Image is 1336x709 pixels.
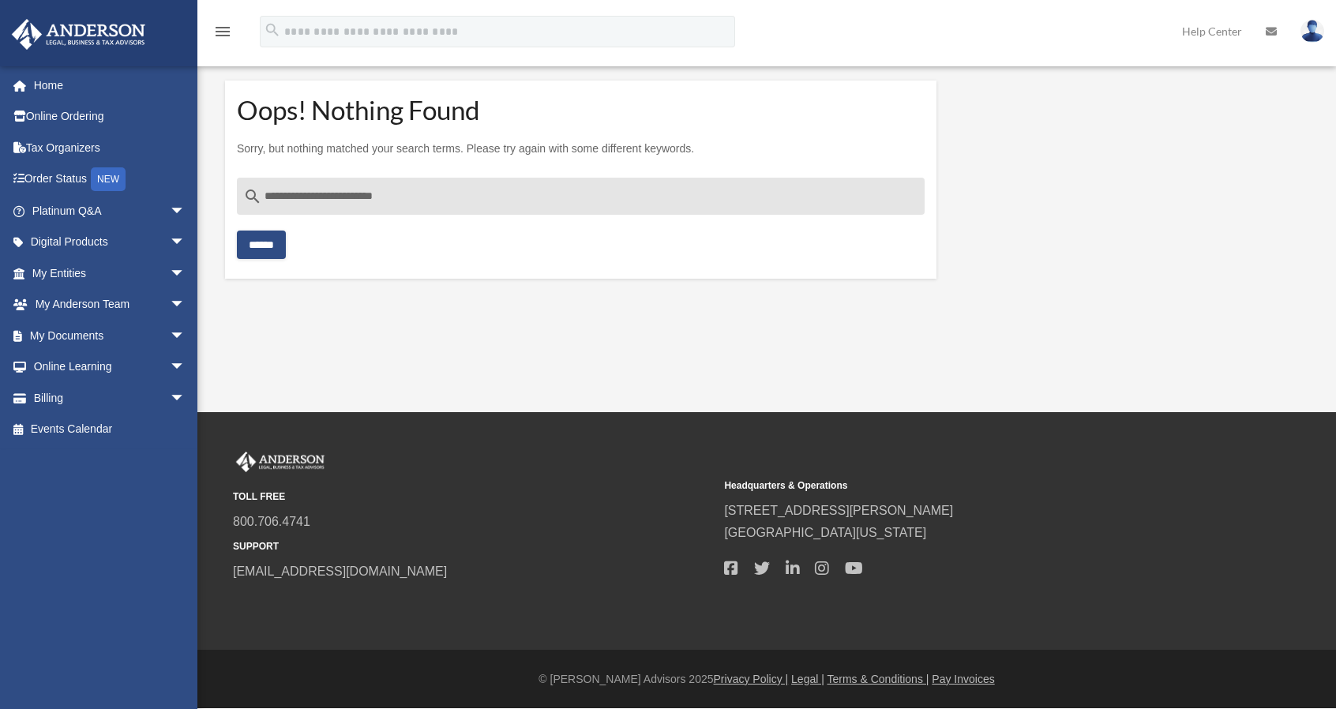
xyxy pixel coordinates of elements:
a: menu [213,28,232,41]
span: arrow_drop_down [170,257,201,290]
a: Tax Organizers [11,132,209,163]
a: Online Learningarrow_drop_down [11,351,209,383]
i: search [243,187,262,206]
a: My Anderson Teamarrow_drop_down [11,289,209,321]
i: menu [213,22,232,41]
small: SUPPORT [233,538,713,555]
a: Privacy Policy | [714,673,789,685]
small: TOLL FREE [233,489,713,505]
div: © [PERSON_NAME] Advisors 2025 [197,670,1336,689]
a: Home [11,69,201,101]
span: arrow_drop_down [170,195,201,227]
h1: Oops! Nothing Found [237,100,925,120]
a: Billingarrow_drop_down [11,382,209,414]
a: [STREET_ADDRESS][PERSON_NAME] [724,504,953,517]
div: NEW [91,167,126,191]
a: Platinum Q&Aarrow_drop_down [11,195,209,227]
img: User Pic [1300,20,1324,43]
a: Legal | [791,673,824,685]
a: [GEOGRAPHIC_DATA][US_STATE] [724,526,926,539]
a: [EMAIL_ADDRESS][DOMAIN_NAME] [233,565,447,578]
a: Digital Productsarrow_drop_down [11,227,209,258]
a: My Entitiesarrow_drop_down [11,257,209,289]
small: Headquarters & Operations [724,478,1204,494]
a: My Documentsarrow_drop_down [11,320,209,351]
span: arrow_drop_down [170,227,201,259]
span: arrow_drop_down [170,382,201,415]
a: Online Ordering [11,101,209,133]
a: Events Calendar [11,414,209,445]
span: arrow_drop_down [170,351,201,384]
a: Terms & Conditions | [827,673,929,685]
i: search [264,21,281,39]
span: arrow_drop_down [170,289,201,321]
img: Anderson Advisors Platinum Portal [7,19,150,50]
p: Sorry, but nothing matched your search terms. Please try again with some different keywords. [237,139,925,159]
a: Pay Invoices [932,673,994,685]
a: 800.706.4741 [233,515,310,528]
a: Order StatusNEW [11,163,209,196]
img: Anderson Advisors Platinum Portal [233,452,328,472]
span: arrow_drop_down [170,320,201,352]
